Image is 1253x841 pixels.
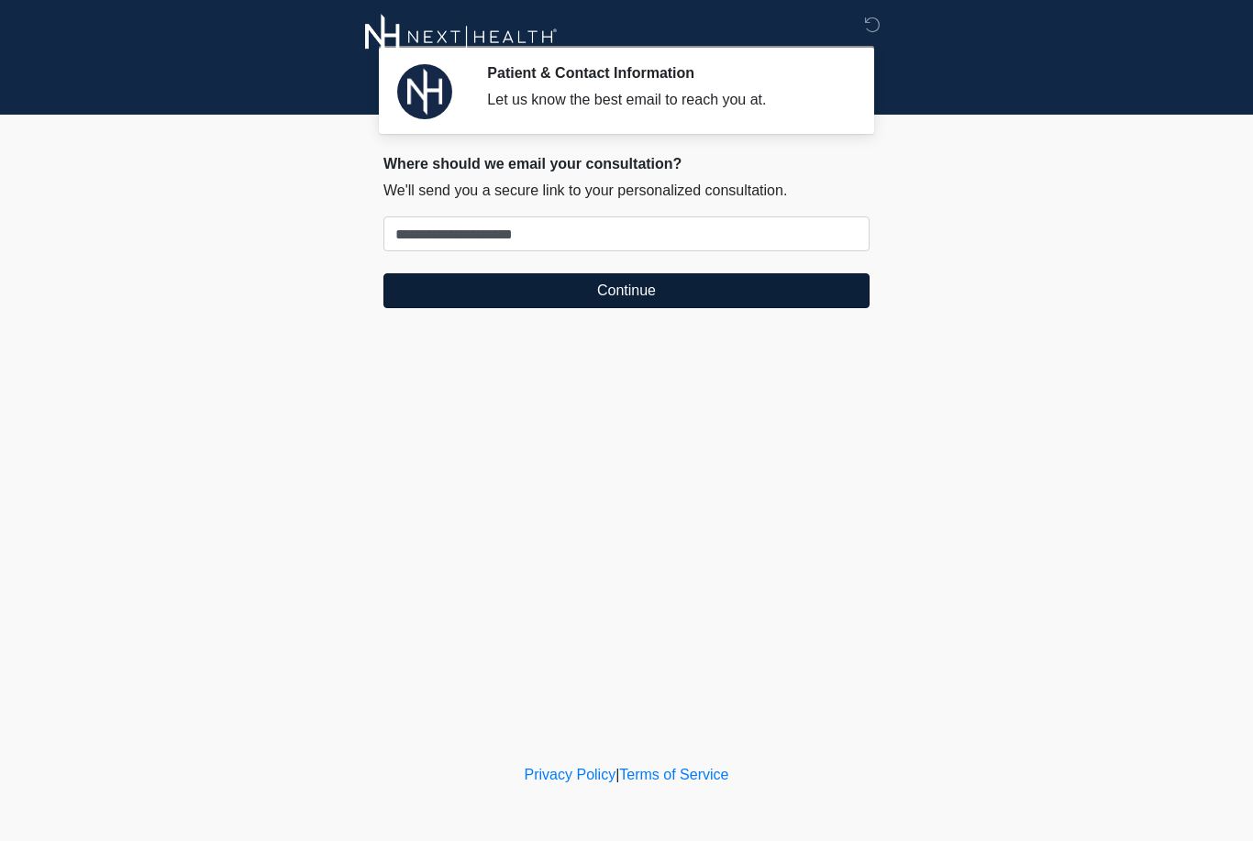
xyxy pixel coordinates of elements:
a: | [615,767,619,782]
a: Privacy Policy [525,767,616,782]
img: Agent Avatar [397,64,452,119]
button: Continue [383,273,870,308]
div: Let us know the best email to reach you at. [487,89,842,111]
h2: Where should we email your consultation? [383,155,870,172]
a: Terms of Service [619,767,728,782]
p: We'll send you a secure link to your personalized consultation. [383,180,870,202]
img: Next Beauty Logo [365,14,558,60]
